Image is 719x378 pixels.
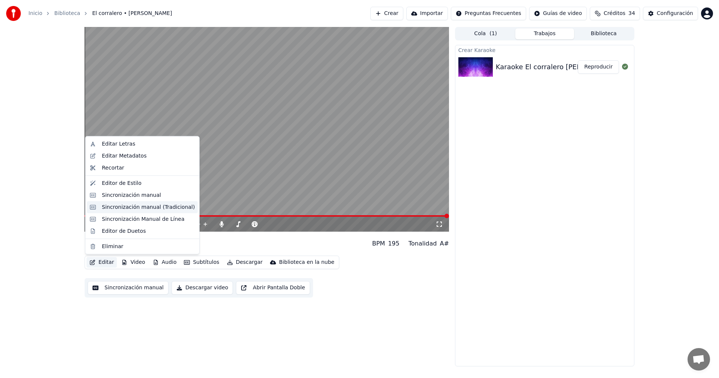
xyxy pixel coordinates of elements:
[578,60,619,74] button: Reproducir
[688,348,710,371] div: Chat abierto
[102,140,135,148] div: Editar Letras
[85,245,128,253] div: [PERSON_NAME]
[102,191,161,199] div: Sincronización manual
[451,7,526,20] button: Preguntas Frecuentes
[574,28,633,39] button: Biblioteca
[372,239,385,248] div: BPM
[456,28,515,39] button: Cola
[102,243,123,250] div: Eliminar
[236,281,310,295] button: Abrir Pantalla Doble
[440,239,449,248] div: A#
[604,10,625,17] span: Créditos
[92,10,172,17] span: El corralero • [PERSON_NAME]
[118,257,148,268] button: Video
[489,30,497,37] span: ( 1 )
[370,7,403,20] button: Crear
[657,10,693,17] div: Configuración
[224,257,266,268] button: Descargar
[102,179,142,187] div: Editor de Estilo
[28,10,172,17] nav: breadcrumb
[628,10,635,17] span: 34
[102,215,185,223] div: Sincronización Manual de Línea
[643,7,698,20] button: Configuración
[496,62,645,72] div: Karaoke El corralero [PERSON_NAME] (base)
[54,10,80,17] a: Biblioteca
[409,239,437,248] div: Tonalidad
[455,45,634,54] div: Crear Karaoke
[85,235,128,245] div: El corralero
[88,281,169,295] button: Sincronización manual
[28,10,42,17] a: Inicio
[515,28,574,39] button: Trabajos
[388,239,400,248] div: 195
[102,227,146,235] div: Editor de Duetos
[181,257,222,268] button: Subtítulos
[102,203,195,211] div: Sincronización manual (Tradicional)
[87,257,117,268] button: Editar
[102,164,124,171] div: Recortar
[406,7,448,20] button: Importar
[172,281,233,295] button: Descargar video
[529,7,587,20] button: Guías de video
[279,259,334,266] div: Biblioteca en la nube
[102,152,146,159] div: Editar Metadatos
[6,6,21,21] img: youka
[590,7,640,20] button: Créditos34
[150,257,180,268] button: Audio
